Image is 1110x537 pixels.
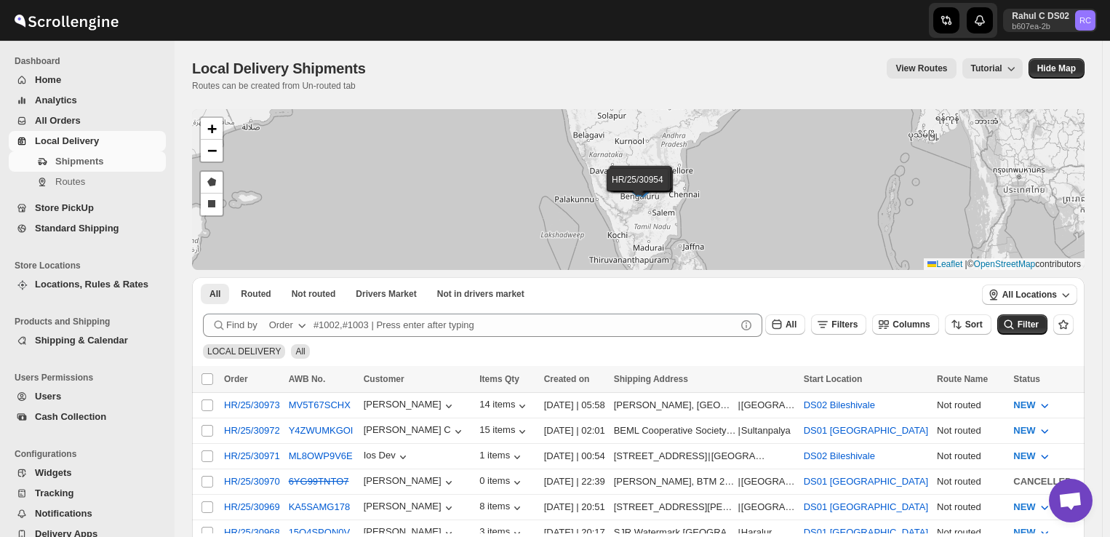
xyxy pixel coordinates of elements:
[289,425,354,436] button: Y4ZWUMKGOI
[614,474,795,489] div: |
[224,501,280,512] button: HR/25/30969
[974,259,1036,269] a: OpenStreetMap
[364,374,404,384] span: Customer
[811,314,866,335] button: Filters
[283,284,345,304] button: Unrouted
[544,449,605,464] div: [DATE] | 00:54
[35,115,81,126] span: All Orders
[1002,289,1057,301] span: All Locations
[35,488,73,498] span: Tracking
[295,346,305,357] span: All
[479,399,530,413] button: 14 items
[831,319,858,330] span: Filters
[1029,58,1085,79] button: Map action label
[1037,63,1076,74] span: Hide Map
[15,448,167,460] span: Configurations
[479,450,524,464] button: 1 items
[260,314,318,337] button: Order
[804,374,863,384] span: Start Location
[9,330,166,351] button: Shipping & Calendar
[614,449,795,464] div: |
[1075,10,1095,31] span: Rahul C DS02
[804,425,928,436] button: DS01 [GEOGRAPHIC_DATA]
[937,374,988,384] span: Route Name
[347,284,425,304] button: Claimable
[35,508,92,519] span: Notifications
[364,475,456,490] button: [PERSON_NAME]
[924,258,1085,271] div: © contributors
[9,111,166,131] button: All Orders
[15,260,167,271] span: Store Locations
[614,449,708,464] div: [STREET_ADDRESS]
[804,450,875,461] button: DS02 Bileshivale
[35,202,94,213] span: Store PickUp
[232,284,279,304] button: Routed
[224,374,248,384] span: Order
[962,58,1023,79] button: Tutorial
[741,423,791,438] div: Sultanpalya
[9,483,166,504] button: Tracking
[364,399,456,413] button: [PERSON_NAME]
[1005,496,1060,519] button: NEW
[1005,419,1060,442] button: NEW
[544,423,605,438] div: [DATE] | 02:01
[364,424,466,439] div: [PERSON_NAME] C
[1079,16,1091,25] text: RC
[971,63,1002,73] span: Tutorial
[479,475,524,490] button: 0 items
[224,450,280,461] div: HR/25/30971
[289,476,349,487] s: 6YG99TNTO7
[741,474,795,489] div: [GEOGRAPHIC_DATA]
[1005,394,1060,417] button: NEW
[224,425,280,436] div: HR/25/30972
[1018,319,1039,330] span: Filter
[9,90,166,111] button: Analytics
[1013,425,1035,436] span: NEW
[364,501,456,515] button: [PERSON_NAME]
[629,178,651,194] img: Marker
[35,223,119,234] span: Standard Shipping
[35,95,77,106] span: Analytics
[927,259,962,269] a: Leaflet
[629,180,651,196] img: Marker
[614,398,795,413] div: |
[192,60,366,76] span: Local Delivery Shipments
[741,500,795,514] div: [GEOGRAPHIC_DATA]
[1013,399,1035,410] span: NEW
[965,319,983,330] span: Sort
[289,501,351,512] button: KA5SAMG178
[614,423,738,438] div: BEML Cooperative Society Layout
[614,500,795,514] div: |
[1013,450,1035,461] span: NEW
[356,288,416,300] span: Drivers Market
[35,467,71,478] span: Widgets
[314,314,736,337] input: #1002,#1003 | Press enter after typing
[9,274,166,295] button: Locations, Rules & Rates
[614,374,688,384] span: Shipping Address
[544,374,590,384] span: Created on
[544,474,605,489] div: [DATE] | 22:39
[1012,22,1069,31] p: b607ea-2b
[479,501,524,515] button: 8 items
[479,424,530,439] button: 15 items
[887,58,956,79] button: view route
[9,172,166,192] button: Routes
[804,501,928,512] button: DS01 [GEOGRAPHIC_DATA]
[207,346,281,357] span: LOCAL DELIVERY
[292,288,336,300] span: Not routed
[9,504,166,524] button: Notifications
[35,411,106,422] span: Cash Collection
[201,284,229,304] button: All
[632,182,654,198] img: Marker
[364,450,410,464] button: Ios Dev
[741,398,795,413] div: [GEOGRAPHIC_DATA]
[804,476,928,487] button: DS01 [GEOGRAPHIC_DATA]
[997,314,1047,335] button: Filter
[937,474,1005,489] div: Not routed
